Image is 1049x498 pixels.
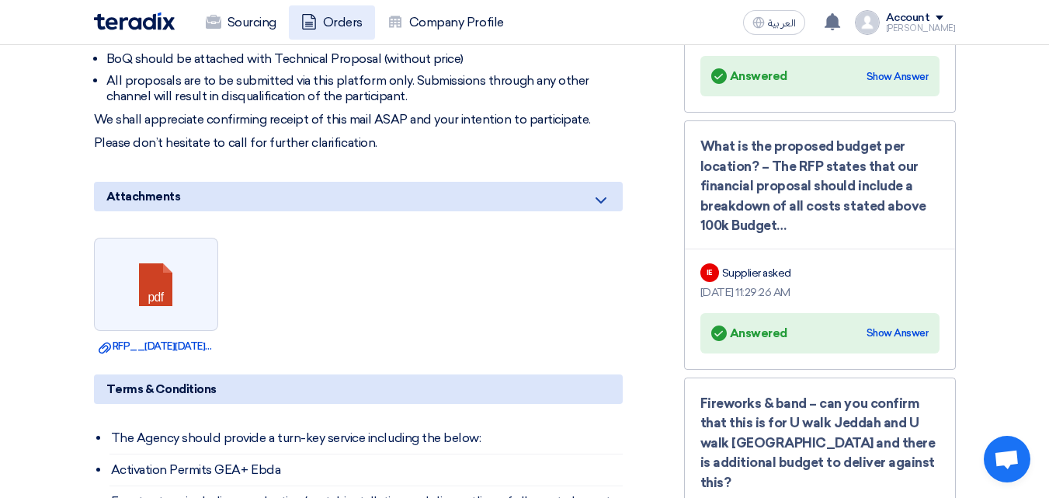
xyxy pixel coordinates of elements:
div: IE [700,263,719,282]
div: Account [886,12,930,25]
div: Supplier asked [722,265,791,281]
p: Please don’t hesitate to call for further clarification. [94,135,623,151]
a: Orders [289,5,375,40]
div: Show Answer [867,69,929,85]
img: Teradix logo [94,12,175,30]
p: We shall appreciate confirming receipt of this mail ASAP and your intention to participate. [94,112,623,127]
div: Answered [711,322,787,344]
a: Company Profile [375,5,516,40]
div: Show Answer [867,326,929,341]
span: العربية [768,18,796,29]
li: All proposals are to be submitted via this platform only. Submissions through any other channel w... [106,73,623,104]
li: Activation Permits GEA+ Ebda [109,454,623,486]
a: RFP__[DATE][DATE]__.pdf [99,339,214,354]
div: [PERSON_NAME] [886,24,956,33]
div: Answered [711,65,787,87]
li: BoQ should be attached with Technical Proposal (without price) [106,51,623,67]
a: Sourcing [193,5,289,40]
span: Terms & Conditions [106,381,217,398]
a: Open chat [984,436,1030,482]
div: What is the proposed budget per location? – The RFP states that our financial proposal should inc... [700,137,940,236]
div: [DATE] 11:29:26 AM [700,284,940,301]
li: The Agency should provide a turn-key service including the below: [109,423,623,454]
div: Fireworks & band – can you confirm that this is for U walk Jeddah and U walk [GEOGRAPHIC_DATA] an... [700,394,940,493]
button: العربية [743,10,805,35]
img: profile_test.png [855,10,880,35]
span: Attachments [106,188,181,205]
